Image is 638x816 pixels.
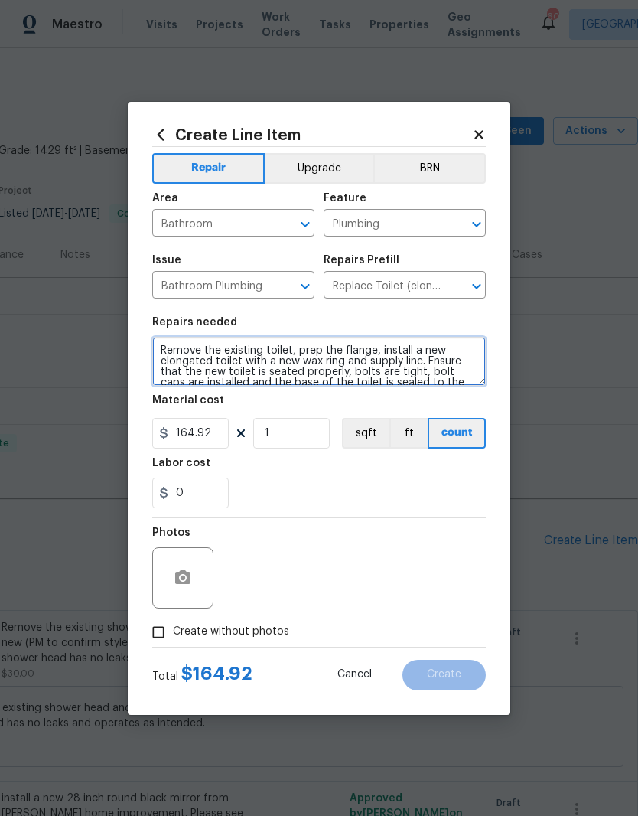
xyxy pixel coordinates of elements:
button: BRN [373,153,486,184]
textarea: Remove the existing toilet, prep the flange, install a new elongated toilet with a new wax ring a... [152,337,486,386]
button: Open [295,276,316,297]
span: $ 164.92 [181,664,252,683]
button: Open [466,276,487,297]
h5: Labor cost [152,458,210,468]
h5: Feature [324,193,366,204]
button: Upgrade [265,153,374,184]
div: Total [152,666,252,684]
h5: Repairs needed [152,317,237,328]
h5: Material cost [152,395,224,406]
h2: Create Line Item [152,126,472,143]
button: count [428,418,486,449]
span: Create [427,669,461,681]
button: ft [389,418,428,449]
h5: Issue [152,255,181,266]
h5: Repairs Prefill [324,255,399,266]
h5: Area [152,193,178,204]
button: sqft [342,418,389,449]
button: Repair [152,153,265,184]
button: Open [295,214,316,235]
span: Create without photos [173,624,289,640]
span: Cancel [337,669,372,681]
button: Create [402,660,486,690]
button: Cancel [313,660,396,690]
button: Open [466,214,487,235]
h5: Photos [152,527,190,538]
